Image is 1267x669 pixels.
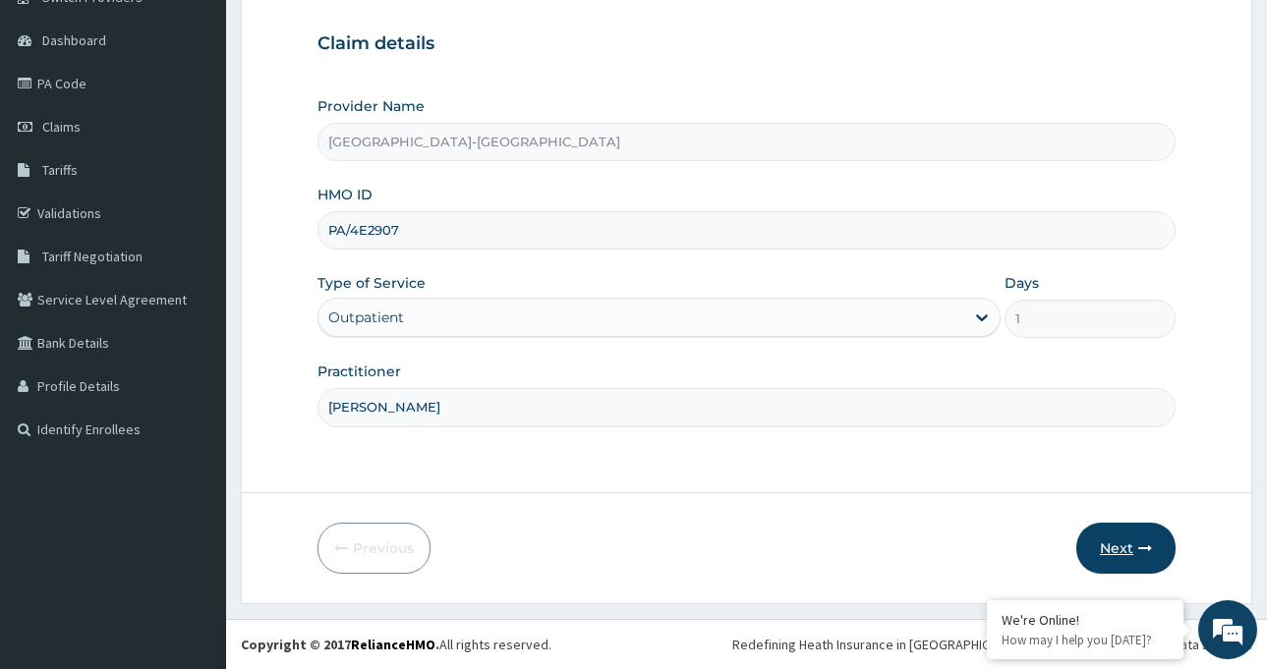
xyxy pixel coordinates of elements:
div: Redefining Heath Insurance in [GEOGRAPHIC_DATA] using Telemedicine and Data Science! [732,635,1252,654]
img: d_794563401_company_1708531726252_794563401 [36,98,80,147]
div: We're Online! [1002,611,1169,629]
label: Practitioner [317,362,401,381]
span: Tariff Negotiation [42,248,143,265]
label: Provider Name [317,96,425,116]
button: Next [1076,523,1176,574]
button: Previous [317,523,431,574]
label: Type of Service [317,273,426,293]
div: Outpatient [328,307,404,327]
div: Chat with us now [102,110,330,136]
input: Enter HMO ID [317,211,1176,250]
textarea: Type your message and hit 'Enter' [10,454,374,523]
input: Enter Name [317,388,1176,426]
a: RelianceHMO [351,636,435,653]
span: Claims [42,118,81,136]
strong: Copyright © 2017 . [241,636,439,653]
span: Dashboard [42,31,106,49]
p: How may I help you today? [1002,632,1169,648]
footer: All rights reserved. [226,619,1267,669]
span: We're online! [114,206,271,405]
label: HMO ID [317,185,373,204]
h3: Claim details [317,33,1176,55]
span: Tariffs [42,161,78,179]
label: Days [1005,273,1039,293]
div: Minimize live chat window [322,10,370,57]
